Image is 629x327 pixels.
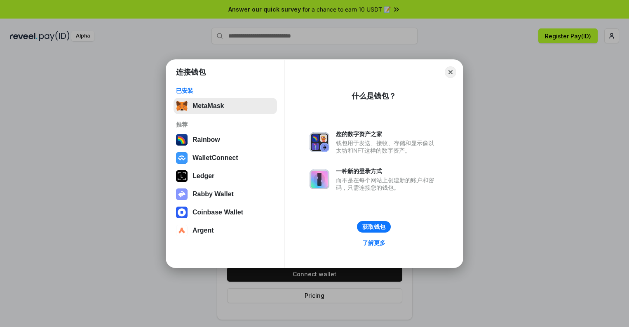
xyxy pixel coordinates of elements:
div: 了解更多 [362,239,385,247]
div: Coinbase Wallet [192,209,243,216]
img: svg+xml,%3Csvg%20width%3D%22120%22%20height%3D%22120%22%20viewBox%3D%220%200%20120%20120%22%20fil... [176,134,188,146]
div: 已安装 [176,87,275,94]
img: svg+xml,%3Csvg%20fill%3D%22none%22%20height%3D%2233%22%20viewBox%3D%220%200%2035%2033%22%20width%... [176,100,188,112]
div: 推荐 [176,121,275,128]
div: 什么是钱包？ [352,91,396,101]
button: Rabby Wallet [174,186,277,202]
img: svg+xml,%3Csvg%20width%3D%2228%22%20height%3D%2228%22%20viewBox%3D%220%200%2028%2028%22%20fill%3D... [176,207,188,218]
img: svg+xml,%3Csvg%20xmlns%3D%22http%3A%2F%2Fwww.w3.org%2F2000%2Fsvg%22%20fill%3D%22none%22%20viewBox... [310,132,329,152]
img: svg+xml,%3Csvg%20xmlns%3D%22http%3A%2F%2Fwww.w3.org%2F2000%2Fsvg%22%20width%3D%2228%22%20height%3... [176,170,188,182]
button: Rainbow [174,132,277,148]
button: WalletConnect [174,150,277,166]
div: Ledger [192,172,214,180]
a: 了解更多 [357,238,390,248]
div: 而不是在每个网站上创建新的账户和密码，只需连接您的钱包。 [336,176,438,191]
img: svg+xml,%3Csvg%20width%3D%2228%22%20height%3D%2228%22%20viewBox%3D%220%200%2028%2028%22%20fill%3D... [176,152,188,164]
button: 获取钱包 [357,221,391,233]
button: Argent [174,222,277,239]
div: 一种新的登录方式 [336,167,438,175]
img: svg+xml,%3Csvg%20width%3D%2228%22%20height%3D%2228%22%20viewBox%3D%220%200%2028%2028%22%20fill%3D... [176,225,188,236]
img: svg+xml,%3Csvg%20xmlns%3D%22http%3A%2F%2Fwww.w3.org%2F2000%2Fsvg%22%20fill%3D%22none%22%20viewBox... [310,169,329,189]
div: Argent [192,227,214,234]
h1: 连接钱包 [176,67,206,77]
button: MetaMask [174,98,277,114]
img: svg+xml,%3Csvg%20xmlns%3D%22http%3A%2F%2Fwww.w3.org%2F2000%2Fsvg%22%20fill%3D%22none%22%20viewBox... [176,188,188,200]
button: Coinbase Wallet [174,204,277,221]
button: Close [445,66,456,78]
div: 钱包用于发送、接收、存储和显示像以太坊和NFT这样的数字资产。 [336,139,438,154]
div: 您的数字资产之家 [336,130,438,138]
div: MetaMask [192,102,224,110]
div: Rabby Wallet [192,191,234,198]
div: Rainbow [192,136,220,144]
div: 获取钱包 [362,223,385,231]
div: WalletConnect [192,154,238,162]
button: Ledger [174,168,277,184]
